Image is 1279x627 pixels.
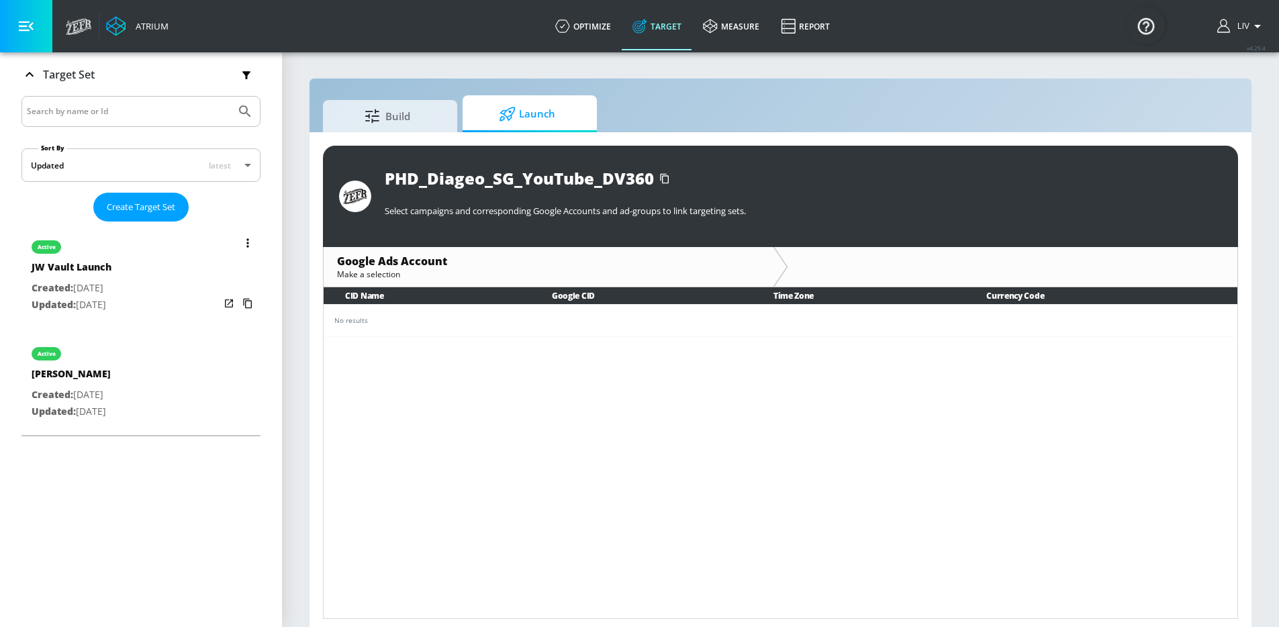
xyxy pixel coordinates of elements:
[21,96,260,435] div: Target Set
[530,287,752,304] th: Google CID
[21,52,260,97] div: Target Set
[1232,21,1249,31] span: login as: liv.ho@zefr.com
[21,334,260,430] div: active[PERSON_NAME]Created:[DATE]Updated:[DATE]
[32,280,111,297] p: [DATE]
[21,227,260,323] div: activeJW Vault LaunchCreated:[DATE]Updated:[DATE]
[32,281,73,294] span: Created:
[32,387,111,403] p: [DATE]
[107,199,175,215] span: Create Target Set
[544,2,622,50] a: optimize
[31,160,64,171] div: Updated
[130,20,169,32] div: Atrium
[32,367,111,387] div: [PERSON_NAME]
[21,222,260,435] nav: list of Target Set
[32,388,73,401] span: Created:
[93,193,189,222] button: Create Target Set
[1217,18,1266,34] button: Liv
[32,405,76,418] span: Updated:
[43,67,95,82] p: Target Set
[337,269,760,280] div: Make a selection
[476,98,578,130] span: Launch
[27,103,230,120] input: Search by name or Id
[692,2,770,50] a: measure
[32,297,111,313] p: [DATE]
[32,260,111,280] div: JW Vault Launch
[38,144,67,152] label: Sort By
[106,16,169,36] a: Atrium
[752,287,965,304] th: Time Zone
[334,316,1227,326] div: No results
[385,167,654,189] div: PHD_Diageo_SG_YouTube_DV360
[220,294,238,313] button: Open in new window
[622,2,692,50] a: Target
[238,294,257,313] button: Copy Targeting Set Link
[324,247,773,287] div: Google Ads AccountMake a selection
[337,254,760,269] div: Google Ads Account
[770,2,841,50] a: Report
[209,160,231,171] span: latest
[324,287,530,304] th: CID Name
[32,298,76,311] span: Updated:
[38,350,56,357] div: active
[1247,44,1266,52] span: v 4.25.4
[965,287,1237,304] th: Currency Code
[38,244,56,250] div: active
[385,205,1222,217] p: Select campaigns and corresponding Google Accounts and ad-groups to link targeting sets.
[32,403,111,420] p: [DATE]
[1127,7,1165,44] button: Open Resource Center
[336,100,438,132] span: Build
